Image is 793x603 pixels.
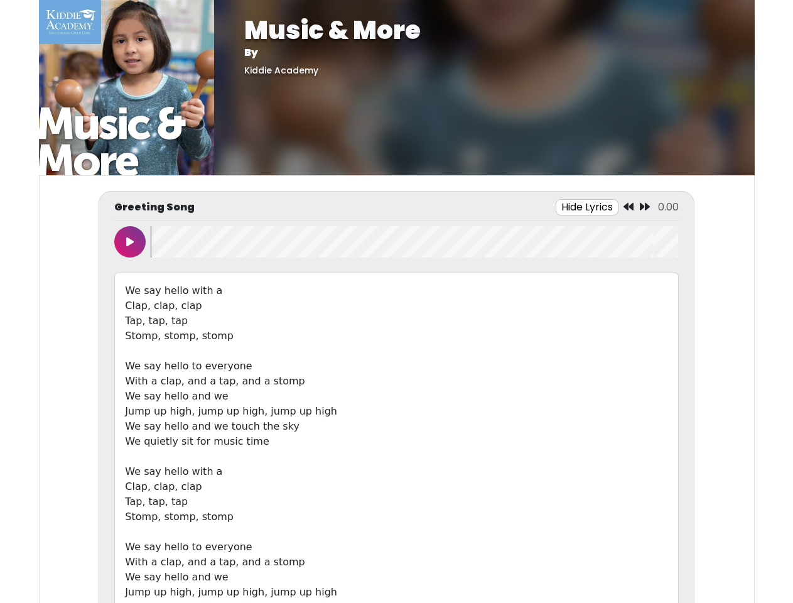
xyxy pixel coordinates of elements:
[244,65,725,76] h5: Kiddie Academy
[556,199,618,215] button: Hide Lyrics
[244,45,725,60] p: By
[658,200,679,214] span: 0.00
[244,15,725,45] h1: Music & More
[114,200,195,215] p: Greeting Song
